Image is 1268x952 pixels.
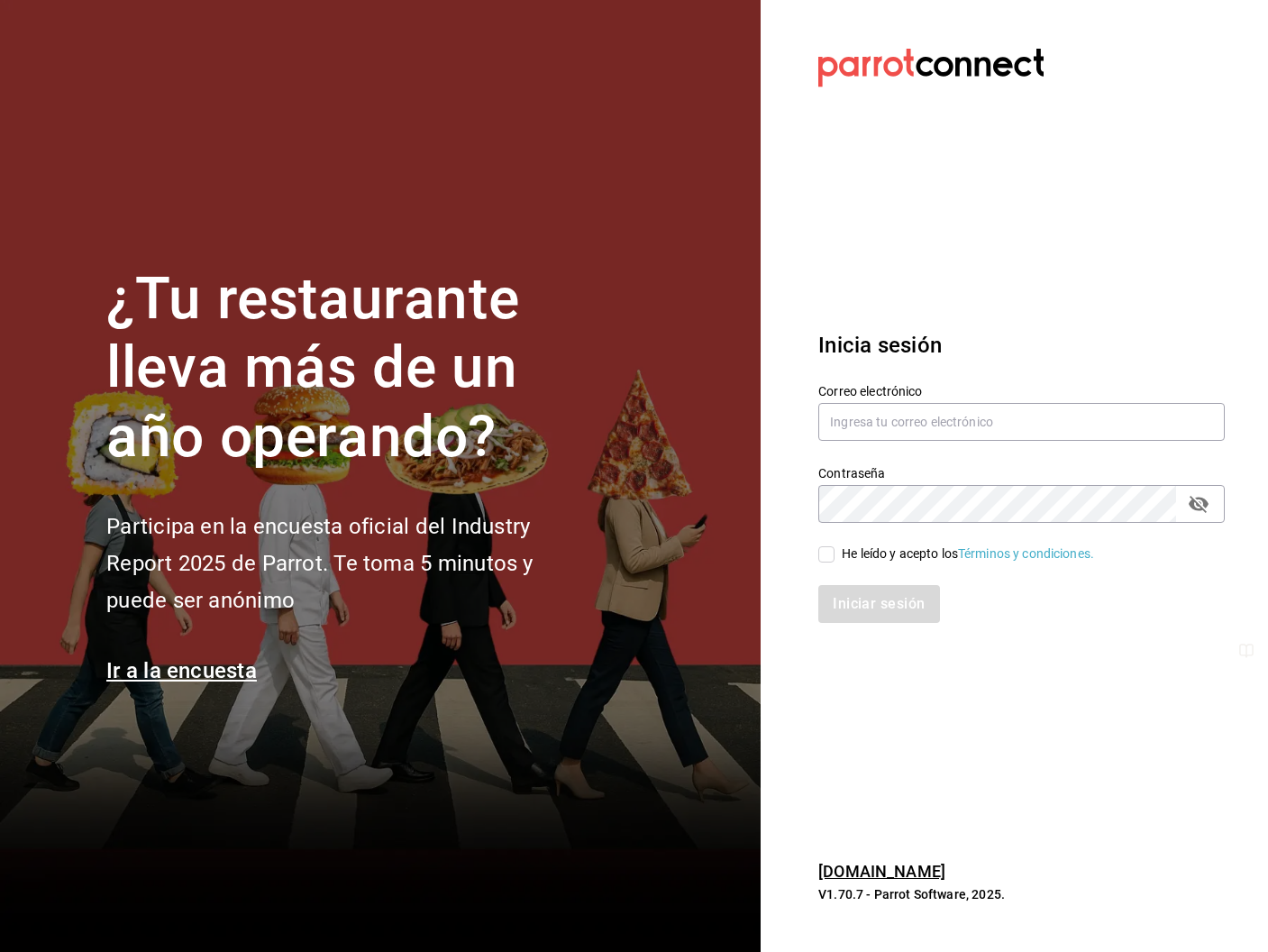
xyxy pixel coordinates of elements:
[818,384,1225,397] label: Correo electrónico
[842,545,1094,563] div: He leído y acepto los
[106,508,593,618] h2: Participa en la encuesta oficial del Industry Report 2025 de Parrot. Te toma 5 minutos y puede se...
[818,862,945,881] a: [DOMAIN_NAME]
[106,265,593,472] h1: ¿Tu restaurante lleva más de un año operando?
[818,329,1225,362] h3: Inicia sesión
[818,403,1225,441] input: Ingresa tu correo electrónico
[818,466,1225,479] label: Contraseña
[958,546,1094,561] a: Términos y condiciones.
[106,658,257,683] a: Ir a la encuesta
[1183,489,1214,519] button: passwordField
[818,885,1225,903] p: V1.70.7 - Parrot Software, 2025.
